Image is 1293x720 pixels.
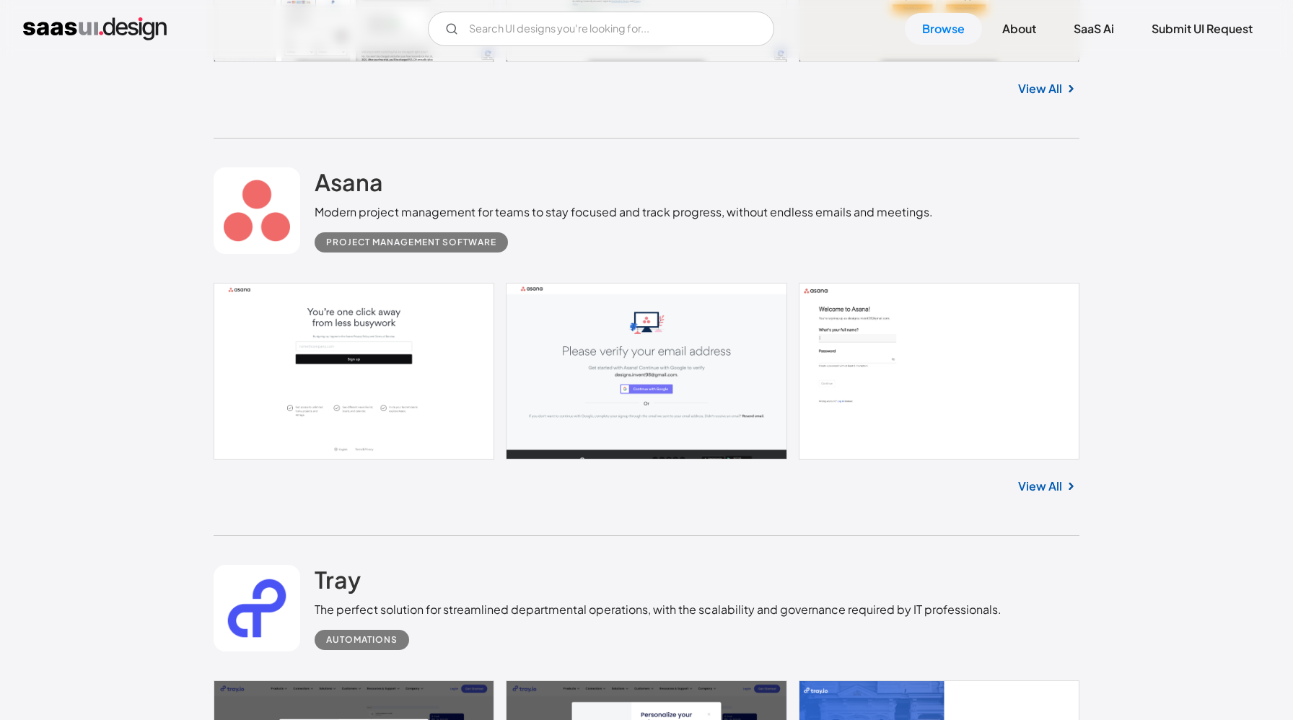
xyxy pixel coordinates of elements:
[315,565,361,601] a: Tray
[315,203,933,221] div: Modern project management for teams to stay focused and track progress, without endless emails an...
[1018,478,1062,495] a: View All
[315,167,383,203] a: Asana
[23,17,167,40] a: home
[428,12,774,46] input: Search UI designs you're looking for...
[428,12,774,46] form: Email Form
[315,565,361,594] h2: Tray
[1134,13,1270,45] a: Submit UI Request
[905,13,982,45] a: Browse
[326,631,398,649] div: Automations
[1056,13,1131,45] a: SaaS Ai
[985,13,1053,45] a: About
[315,601,1001,618] div: The perfect solution for streamlined departmental operations, with the scalability and governance...
[326,234,496,251] div: Project Management Software
[315,167,383,196] h2: Asana
[1018,80,1062,97] a: View All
